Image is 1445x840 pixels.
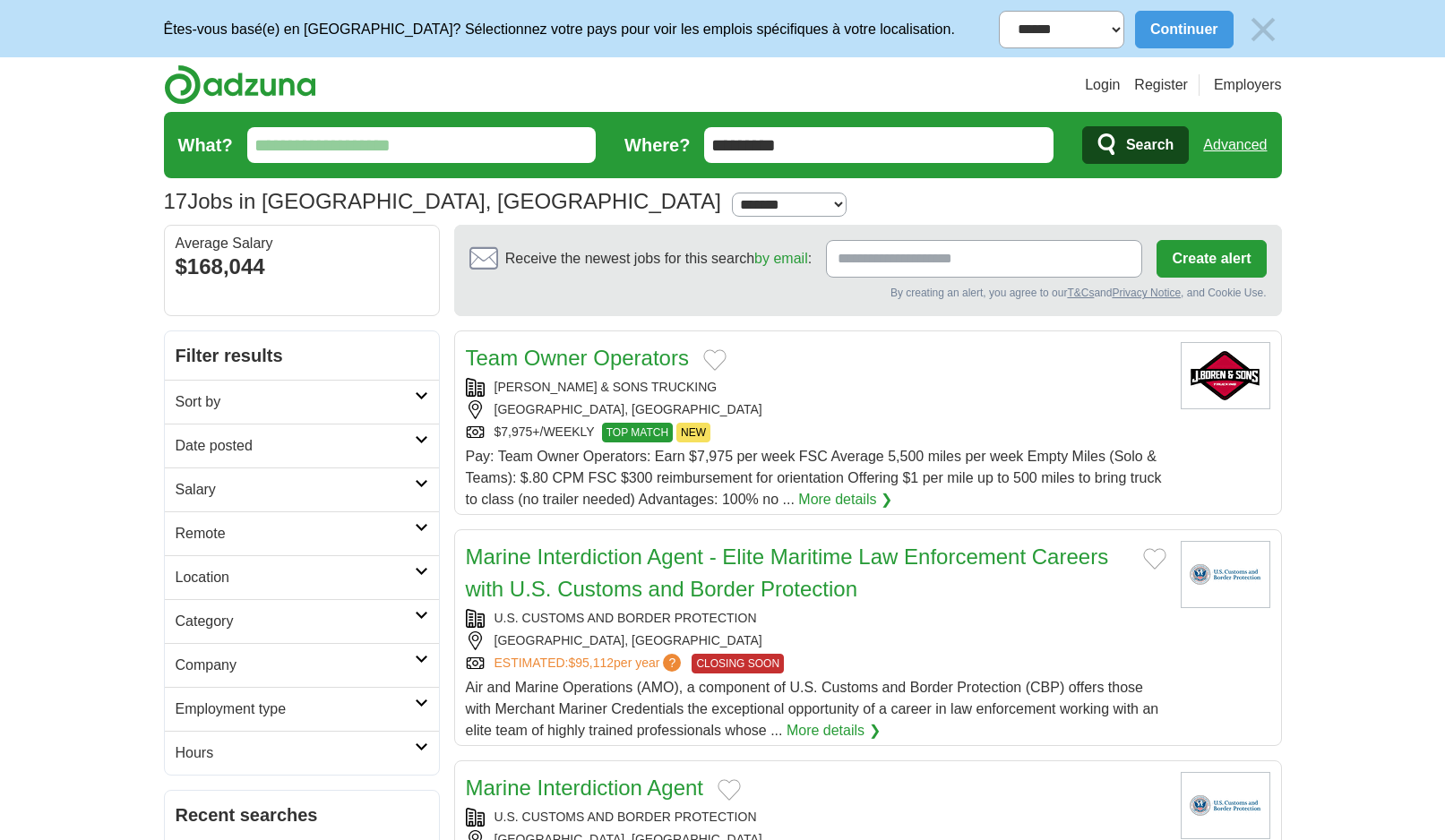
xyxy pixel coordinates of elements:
[495,654,685,673] a: ESTIMATED:$95,112per year?
[165,511,439,555] a: Remote
[466,631,1166,650] div: [GEOGRAPHIC_DATA], [GEOGRAPHIC_DATA]
[1214,74,1282,96] a: Employers
[798,489,892,510] a: More details ❯
[176,251,428,283] div: $168,044
[466,680,1159,738] span: Air and Marine Operations (AMO), a component of U.S. Customs and Border Protection (CBP) offers t...
[1067,287,1094,299] a: T&Cs
[1181,772,1270,839] img: U.S. Customs and Border Protection logo
[164,19,955,40] p: Êtes-vous basé(e) en [GEOGRAPHIC_DATA]? Sélectionnez votre pays pour voir les emplois spécifiques...
[466,400,1166,419] div: [GEOGRAPHIC_DATA], [GEOGRAPHIC_DATA]
[505,248,812,270] span: Receive the newest jobs for this search :
[787,720,881,741] a: More details ❯
[176,655,415,676] h2: Company
[176,567,415,588] h2: Location
[466,776,704,800] a: Marine Interdiction Agent
[466,449,1162,507] span: Pay: Team Owner Operators: Earn $7,975 per week FSC Average 5,500 miles per week Empty Miles (Sol...
[568,656,614,670] span: $95,112
[466,423,1166,442] div: $7,975+/WEEKLY
[165,731,439,775] a: Hours
[1085,74,1120,96] a: Login
[1082,126,1189,164] button: Search
[602,423,673,442] span: TOP MATCH
[1157,240,1266,278] button: Create alert
[176,391,415,413] h2: Sort by
[754,251,808,266] a: by email
[469,285,1267,301] div: By creating an alert, you agree to our and , and Cookie Use.
[176,699,415,720] h2: Employment type
[165,555,439,599] a: Location
[1244,11,1282,48] img: icon_close_no_bg.svg
[466,346,689,370] a: Team Owner Operators
[624,132,690,159] label: Where?
[165,467,439,511] a: Salary
[176,435,415,457] h2: Date posted
[1126,127,1174,163] span: Search
[164,64,316,105] img: Adzuna logo
[165,599,439,643] a: Category
[176,801,428,828] h2: Recent searches
[1181,342,1270,409] img: Company logo
[165,424,439,467] a: Date posted
[1112,287,1181,299] a: Privacy Notice
[164,189,721,213] h1: Jobs in [GEOGRAPHIC_DATA], [GEOGRAPHIC_DATA]
[703,349,727,371] button: Add to favorite jobs
[676,423,710,442] span: NEW
[466,378,1166,397] div: [PERSON_NAME] & SONS TRUCKING
[495,611,757,625] a: U.S. CUSTOMS AND BORDER PROTECTION
[1181,541,1270,608] img: U.S. Customs and Border Protection logo
[718,779,741,801] button: Add to favorite jobs
[692,654,784,673] span: CLOSING SOON
[1143,548,1166,570] button: Add to favorite jobs
[176,479,415,501] h2: Salary
[176,742,415,764] h2: Hours
[663,654,681,672] span: ?
[466,544,1109,601] a: Marine Interdiction Agent - Elite Maritime Law Enforcement Careers with U.S. Customs and Border P...
[1135,11,1234,48] button: Continuer
[164,185,188,218] span: 17
[1203,127,1267,163] a: Advanced
[165,380,439,424] a: Sort by
[1134,74,1188,96] a: Register
[495,810,757,824] a: U.S. CUSTOMS AND BORDER PROTECTION
[165,331,439,380] h2: Filter results
[165,643,439,687] a: Company
[165,687,439,731] a: Employment type
[176,611,415,632] h2: Category
[178,132,233,159] label: What?
[176,523,415,544] h2: Remote
[176,236,428,251] div: Average Salary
